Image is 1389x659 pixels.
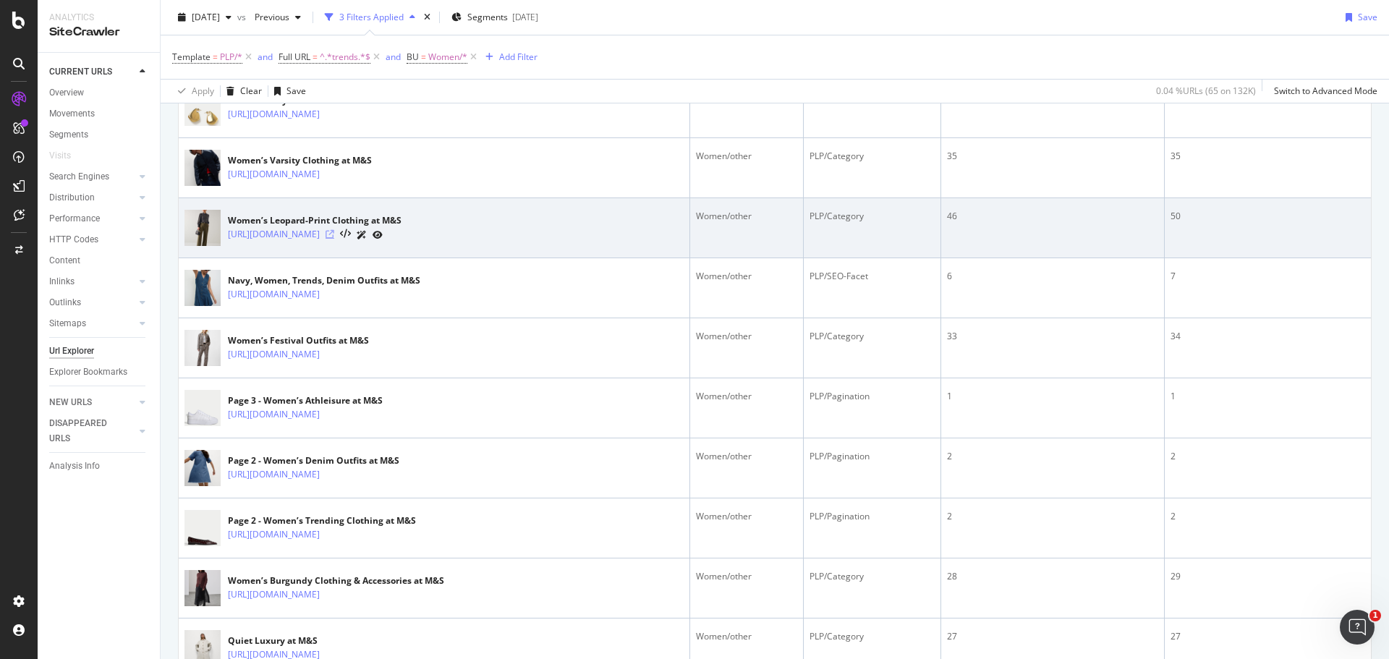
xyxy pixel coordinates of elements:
span: Previous [249,11,289,23]
div: [DATE] [512,11,538,23]
div: 29 [1171,570,1365,583]
img: main image [184,385,221,432]
div: PLP/Pagination [810,450,935,463]
a: Content [49,253,150,268]
div: 2 [1171,450,1365,463]
div: 34 [1171,330,1365,343]
span: 2025 Sep. 6th [192,11,220,23]
div: Quiet Luxury at M&S [228,634,383,647]
div: Page 2 - Women’s Denim Outfits at M&S [228,454,399,467]
a: Outlinks [49,295,135,310]
div: 2 [947,510,1159,523]
div: Women/other [696,450,797,463]
div: Analytics [49,12,148,24]
div: DISAPPEARED URLS [49,416,122,446]
div: Women’s Festival Outfits at M&S [228,334,383,347]
div: Visits [49,148,71,163]
span: Segments [467,11,508,23]
div: 1 [947,390,1159,403]
div: Switch to Advanced Mode [1274,85,1377,97]
div: 2 [947,450,1159,463]
button: Previous [249,6,307,29]
div: 27 [1171,630,1365,643]
a: Distribution [49,190,135,205]
button: 3 Filters Applied [319,6,421,29]
div: 1 [1171,390,1365,403]
img: main image [184,505,221,552]
div: 7 [1171,270,1365,283]
div: Save [1358,11,1377,23]
div: and [386,51,401,63]
span: 1 [1369,610,1381,621]
div: 3 Filters Applied [339,11,404,23]
a: Visit Online Page [326,230,334,239]
a: Explorer Bookmarks [49,365,150,380]
a: [URL][DOMAIN_NAME] [228,407,320,422]
div: 27 [947,630,1159,643]
div: Women/other [696,210,797,223]
span: vs [237,11,249,23]
div: PLP/Category [810,210,935,223]
div: PLP/SEO-Facet [810,270,935,283]
div: 28 [947,570,1159,583]
a: Overview [49,85,150,101]
span: = [313,51,318,63]
button: Apply [172,80,214,103]
div: Page 3 - Women’s Athleisure at M&S [228,394,383,407]
span: ^.*trends.*$ [320,47,370,67]
div: 46 [947,210,1159,223]
a: Search Engines [49,169,135,184]
div: PLP/Category [810,630,935,643]
div: Women/other [696,510,797,523]
img: main image [184,565,221,612]
a: Url Explorer [49,344,150,359]
div: Inlinks [49,274,75,289]
div: Outlinks [49,295,81,310]
div: Women’s Burgundy Clothing & Accessories at M&S [228,574,444,587]
div: PLP/Pagination [810,510,935,523]
div: Women’s Varsity Clothing at M&S [228,154,383,167]
div: 2 [1171,510,1365,523]
div: times [421,10,433,25]
a: Performance [49,211,135,226]
div: Url Explorer [49,344,94,359]
span: = [213,51,218,63]
a: CURRENT URLS [49,64,135,80]
span: = [421,51,426,63]
div: CURRENT URLS [49,64,112,80]
a: Analysis Info [49,459,150,474]
span: Full URL [279,51,310,63]
div: Save [286,85,306,97]
div: Add Filter [499,51,538,63]
a: NEW URLS [49,395,135,410]
div: 35 [947,150,1159,163]
button: [DATE] [172,6,237,29]
div: Distribution [49,190,95,205]
a: Visits [49,148,85,163]
a: AI Url Details [357,227,367,242]
a: [URL][DOMAIN_NAME] [228,227,320,242]
img: main image [184,205,221,252]
div: PLP/Category [810,330,935,343]
a: [URL][DOMAIN_NAME] [228,107,320,122]
a: [URL][DOMAIN_NAME] [228,347,320,362]
button: Segments[DATE] [446,6,544,29]
button: Save [1340,6,1377,29]
div: Navy, Women, Trends, Denim Outfits at M&S [228,274,420,287]
img: main image [184,265,221,312]
div: HTTP Codes [49,232,98,247]
button: Switch to Advanced Mode [1268,80,1377,103]
a: Segments [49,127,150,143]
a: HTTP Codes [49,232,135,247]
div: 50 [1171,210,1365,223]
button: Clear [221,80,262,103]
iframe: Intercom live chat [1340,610,1375,645]
div: Segments [49,127,88,143]
div: Analysis Info [49,459,100,474]
div: Apply [192,85,214,97]
div: Women/other [696,390,797,403]
span: BU [407,51,419,63]
div: Women’s Leopard-Print Clothing at M&S [228,214,402,227]
div: Search Engines [49,169,109,184]
div: NEW URLS [49,395,92,410]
